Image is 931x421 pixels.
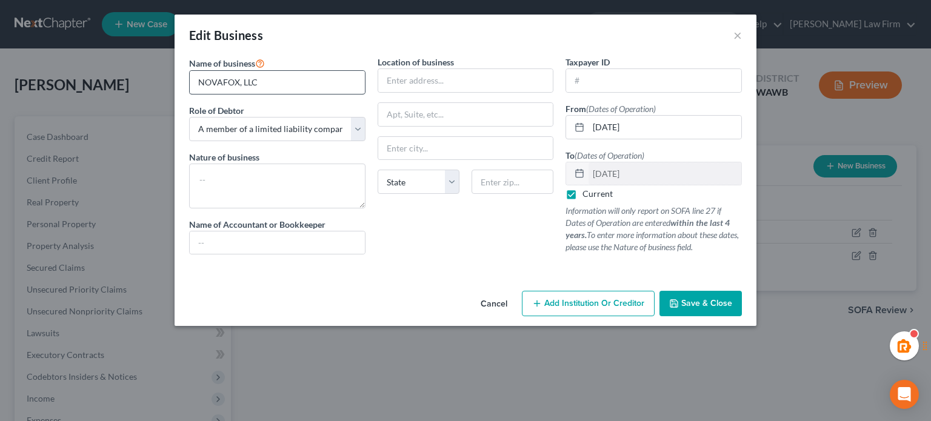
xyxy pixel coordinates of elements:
[544,298,644,308] span: Add Institution Or Creditor
[566,69,741,92] input: #
[214,28,263,42] span: Business
[522,291,655,316] button: Add Institution Or Creditor
[189,58,255,68] span: Name of business
[472,170,553,194] input: Enter zip...
[566,149,644,162] label: To
[566,56,610,68] label: Taxpayer ID
[189,151,259,164] label: Nature of business
[890,380,919,409] div: Open Intercom Messenger
[566,205,742,253] p: Information will only report on SOFA line 27 if Dates of Operation are entered To enter more info...
[733,28,742,42] button: ×
[471,292,517,316] button: Cancel
[189,28,212,42] span: Edit
[378,103,553,126] input: Apt, Suite, etc...
[575,150,644,161] span: (Dates of Operation)
[586,104,656,114] span: (Dates of Operation)
[189,218,325,231] label: Name of Accountant or Bookkeeper
[681,298,732,308] span: Save & Close
[659,291,742,316] button: Save & Close
[190,231,365,254] input: --
[566,102,656,115] label: From
[378,69,553,92] input: Enter address...
[582,188,613,200] label: Current
[378,137,553,160] input: Enter city...
[589,162,741,185] input: MM/DD/YYYY
[589,116,741,139] input: MM/DD/YYYY
[190,71,365,94] input: Enter name...
[189,105,244,116] span: Role of Debtor
[378,56,454,68] label: Location of business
